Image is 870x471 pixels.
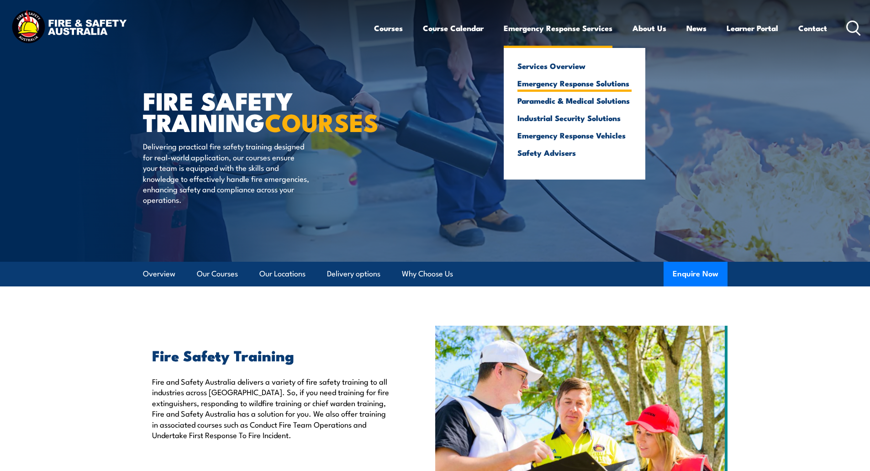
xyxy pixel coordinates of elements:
a: Contact [798,16,827,40]
a: Learner Portal [727,16,778,40]
a: News [686,16,707,40]
strong: COURSES [265,102,379,140]
a: About Us [633,16,666,40]
a: Courses [374,16,403,40]
h2: Fire Safety Training [152,349,393,361]
a: Emergency Response Solutions [517,79,632,87]
a: Paramedic & Medical Solutions [517,96,632,105]
a: Emergency Response Services [504,16,612,40]
p: Fire and Safety Australia delivers a variety of fire safety training to all industries across [GE... [152,376,393,440]
a: Why Choose Us [402,262,453,286]
a: Safety Advisers [517,148,632,157]
a: Our Locations [259,262,306,286]
a: Industrial Security Solutions [517,114,632,122]
a: Emergency Response Vehicles [517,131,632,139]
p: Delivering practical fire safety training designed for real-world application, our courses ensure... [143,141,310,205]
a: Delivery options [327,262,380,286]
button: Enquire Now [664,262,728,286]
a: Our Courses [197,262,238,286]
a: Overview [143,262,175,286]
a: Course Calendar [423,16,484,40]
h1: FIRE SAFETY TRAINING [143,90,369,132]
a: Services Overview [517,62,632,70]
